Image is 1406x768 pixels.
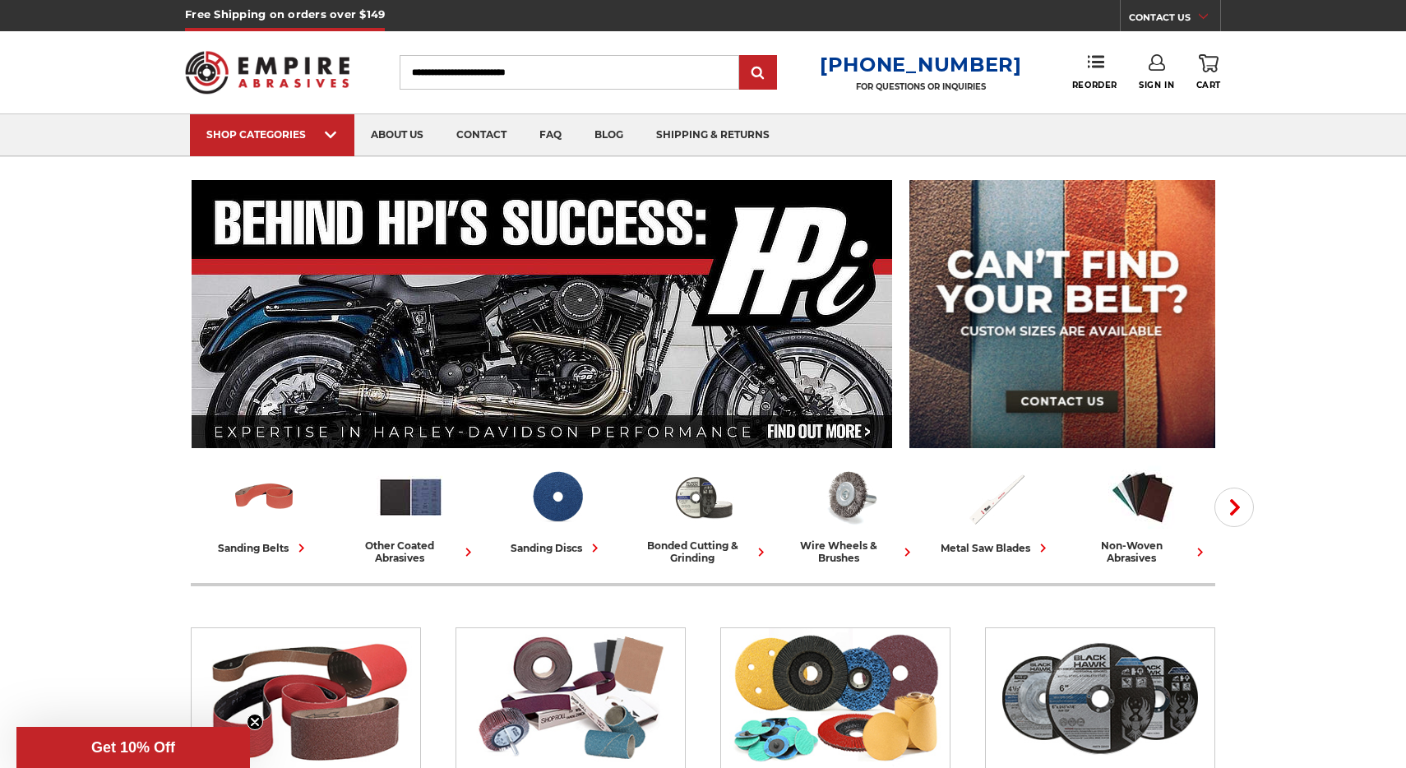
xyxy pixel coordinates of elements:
a: about us [354,114,440,156]
div: SHOP CATEGORIES [206,128,338,141]
span: Get 10% Off [91,739,175,756]
a: faq [523,114,578,156]
img: Sanding Discs [523,463,591,531]
a: sanding belts [197,463,331,557]
a: non-woven abrasives [1075,463,1209,564]
div: bonded cutting & grinding [636,539,770,564]
a: wire wheels & brushes [783,463,916,564]
img: Sanding Discs [729,628,942,768]
p: FOR QUESTIONS OR INQUIRIES [820,81,1022,92]
img: Bonded Cutting & Grinding [994,628,1207,768]
img: Banner for an interview featuring Horsepower Inc who makes Harley performance upgrades featured o... [192,180,893,448]
button: Next [1214,488,1254,527]
a: bonded cutting & grinding [636,463,770,564]
img: Sanding Belts [200,628,413,768]
div: Get 10% OffClose teaser [16,727,250,768]
div: other coated abrasives [344,539,477,564]
div: wire wheels & brushes [783,539,916,564]
img: Non-woven Abrasives [1108,463,1177,531]
span: Cart [1196,80,1221,90]
a: other coated abrasives [344,463,477,564]
img: Wire Wheels & Brushes [816,463,884,531]
span: Reorder [1072,80,1117,90]
div: non-woven abrasives [1075,539,1209,564]
div: metal saw blades [941,539,1052,557]
a: metal saw blades [929,463,1062,557]
div: sanding discs [511,539,604,557]
div: sanding belts [218,539,310,557]
a: sanding discs [490,463,623,557]
a: Reorder [1072,54,1117,90]
a: CONTACT US [1129,8,1220,31]
img: Other Coated Abrasives [377,463,445,531]
a: contact [440,114,523,156]
img: Empire Abrasives [185,40,349,104]
input: Submit [742,57,775,90]
img: Other Coated Abrasives [465,628,678,768]
a: blog [578,114,640,156]
img: Metal Saw Blades [962,463,1030,531]
a: [PHONE_NUMBER] [820,53,1022,76]
span: Sign In [1139,80,1174,90]
a: shipping & returns [640,114,786,156]
button: Close teaser [247,714,263,730]
a: Cart [1196,54,1221,90]
img: Sanding Belts [230,463,298,531]
img: promo banner for custom belts. [909,180,1215,448]
img: Bonded Cutting & Grinding [669,463,738,531]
